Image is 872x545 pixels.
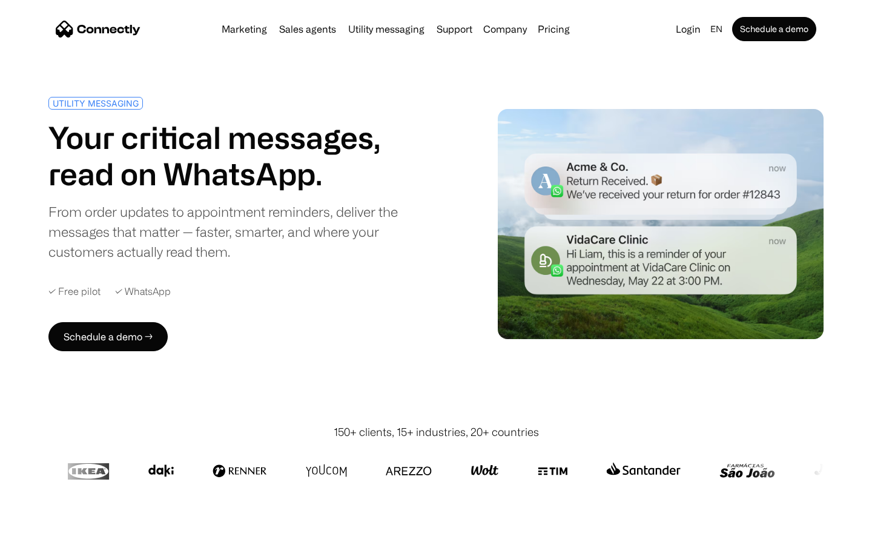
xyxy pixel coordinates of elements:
div: ✓ Free pilot [48,286,101,297]
a: Marketing [217,24,272,34]
a: Login [671,21,705,38]
div: Company [483,21,527,38]
a: Schedule a demo → [48,322,168,351]
a: Support [432,24,477,34]
h1: Your critical messages, read on WhatsApp. [48,119,431,192]
div: From order updates to appointment reminders, deliver the messages that matter — faster, smarter, ... [48,202,431,262]
ul: Language list [24,524,73,541]
div: UTILITY MESSAGING [53,99,139,108]
div: ✓ WhatsApp [115,286,171,297]
aside: Language selected: English [12,523,73,541]
a: Sales agents [274,24,341,34]
div: en [710,21,722,38]
a: Pricing [533,24,575,34]
div: 150+ clients, 15+ industries, 20+ countries [334,424,539,440]
a: Utility messaging [343,24,429,34]
a: Schedule a demo [732,17,816,41]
